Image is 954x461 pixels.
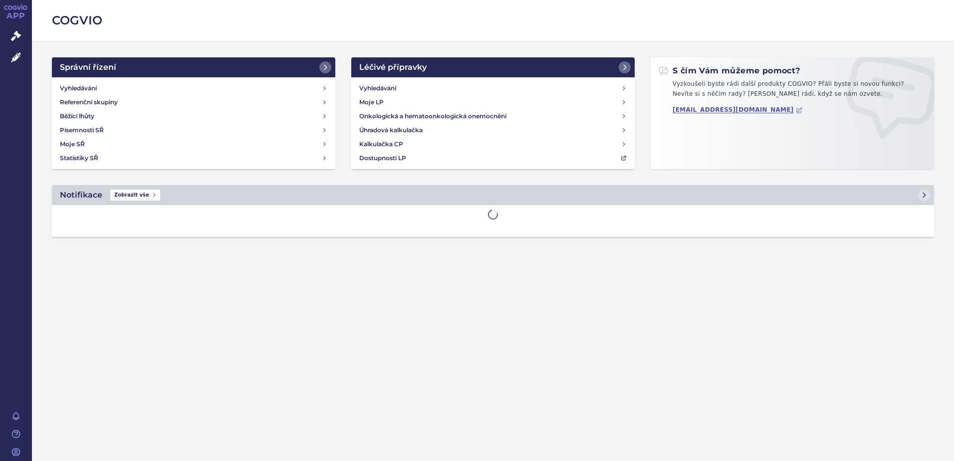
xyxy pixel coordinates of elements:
h4: Písemnosti SŘ [60,125,104,135]
span: Zobrazit vše [110,190,160,201]
h4: Úhradová kalkulačka [359,125,423,135]
h4: Referenční skupiny [60,97,118,107]
a: Vyhledávání [355,81,631,95]
h2: S čím Vám můžeme pomoct? [659,65,800,76]
a: Písemnosti SŘ [56,123,331,137]
a: NotifikaceZobrazit vše [52,185,934,205]
a: Onkologická a hematoonkologická onemocnění [355,109,631,123]
a: Úhradová kalkulačka [355,123,631,137]
h2: Notifikace [60,189,102,201]
a: Kalkulačka CP [355,137,631,151]
a: Správní řízení [52,57,335,77]
h2: Správní řízení [60,61,116,73]
a: Moje SŘ [56,137,331,151]
a: [EMAIL_ADDRESS][DOMAIN_NAME] [673,106,803,114]
h4: Vyhledávání [60,83,97,93]
a: Vyhledávání [56,81,331,95]
a: Dostupnosti LP [355,151,631,165]
a: Statistiky SŘ [56,151,331,165]
a: Referenční skupiny [56,95,331,109]
h4: Vyhledávání [359,83,396,93]
a: Moje LP [355,95,631,109]
h4: Onkologická a hematoonkologická onemocnění [359,111,506,121]
h2: COGVIO [52,12,934,29]
h4: Statistiky SŘ [60,153,98,163]
p: Vyzkoušeli byste rádi další produkty COGVIO? Přáli byste si novou funkci? Nevíte si s něčím rady?... [659,79,926,103]
h2: Léčivé přípravky [359,61,427,73]
a: Léčivé přípravky [351,57,635,77]
h4: Moje SŘ [60,139,85,149]
h4: Dostupnosti LP [359,153,406,163]
h4: Kalkulačka CP [359,139,403,149]
h4: Běžící lhůty [60,111,94,121]
h4: Moje LP [359,97,384,107]
a: Běžící lhůty [56,109,331,123]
